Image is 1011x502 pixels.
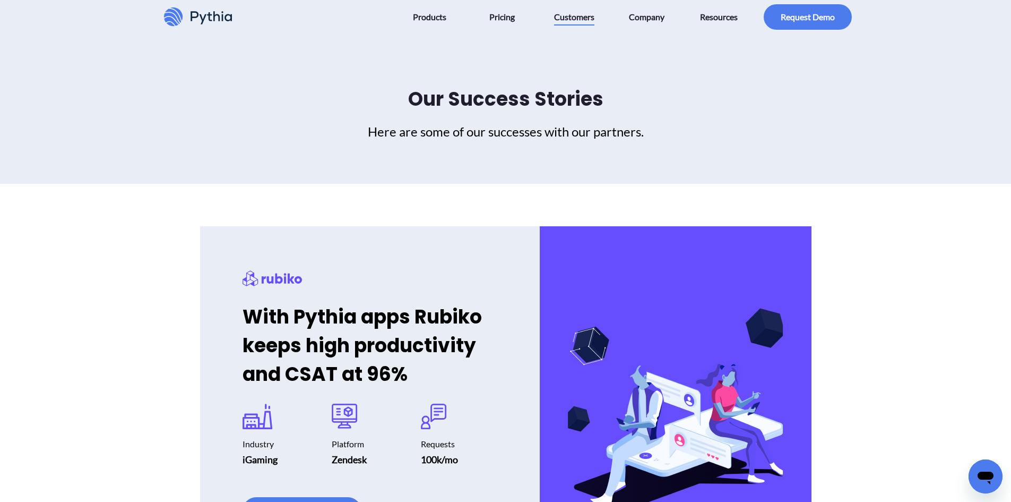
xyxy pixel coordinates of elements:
[969,460,1003,494] iframe: Button to launch messaging window
[421,453,497,472] div: 100k/mo
[554,8,594,25] span: Customers
[243,453,319,472] div: iGaming
[629,8,664,25] span: Company
[413,8,446,25] span: Products
[332,453,408,472] div: Zendesk
[700,8,738,25] span: Resources
[243,269,302,288] div: Rubiko
[243,303,497,389] h2: With Pythia apps Rubiko keeps high productivity and CSAT at 96%
[421,438,497,453] div: Requests
[489,8,515,25] span: Pricing
[243,438,319,453] div: Industry
[332,438,408,453] div: Platform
